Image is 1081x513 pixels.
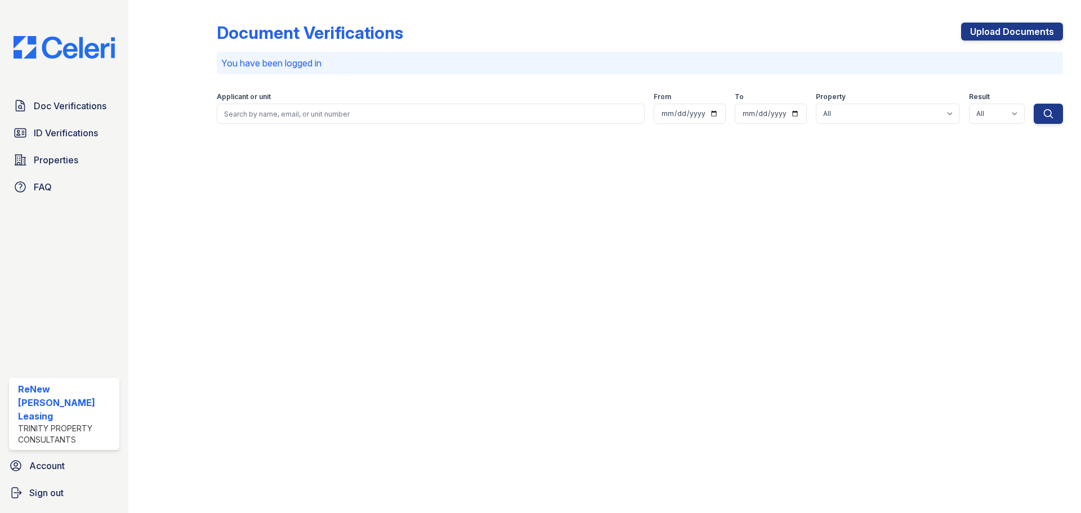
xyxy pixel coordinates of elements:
[5,454,124,477] a: Account
[217,92,271,101] label: Applicant or unit
[18,423,115,445] div: Trinity Property Consultants
[34,153,78,167] span: Properties
[735,92,744,101] label: To
[9,122,119,144] a: ID Verifications
[34,180,52,194] span: FAQ
[221,56,1058,70] p: You have been logged in
[961,23,1063,41] a: Upload Documents
[9,176,119,198] a: FAQ
[29,486,64,499] span: Sign out
[816,92,846,101] label: Property
[217,104,645,124] input: Search by name, email, or unit number
[5,36,124,59] img: CE_Logo_Blue-a8612792a0a2168367f1c8372b55b34899dd931a85d93a1a3d3e32e68fde9ad4.png
[654,92,671,101] label: From
[5,481,124,504] a: Sign out
[217,23,403,43] div: Document Verifications
[969,92,990,101] label: Result
[18,382,115,423] div: ReNew [PERSON_NAME] Leasing
[34,126,98,140] span: ID Verifications
[9,149,119,171] a: Properties
[29,459,65,472] span: Account
[34,99,106,113] span: Doc Verifications
[9,95,119,117] a: Doc Verifications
